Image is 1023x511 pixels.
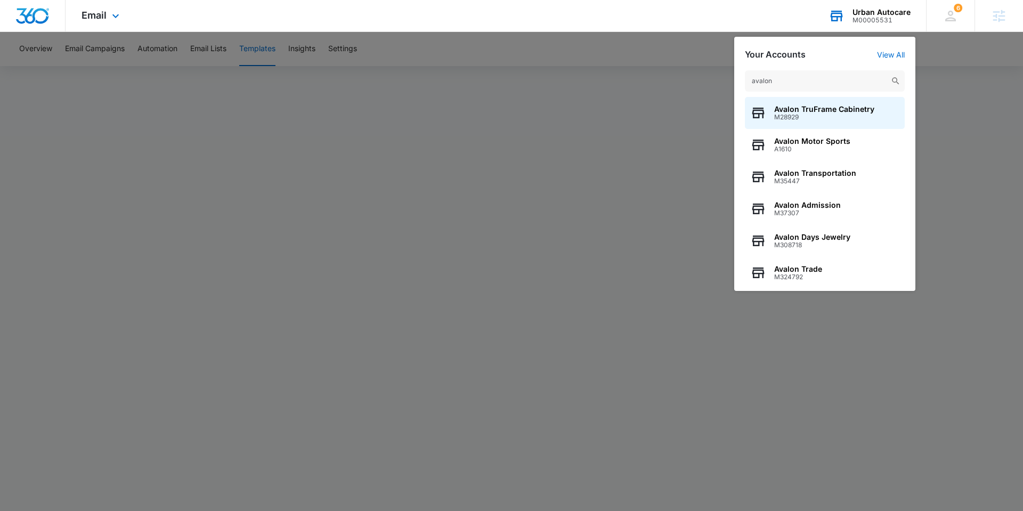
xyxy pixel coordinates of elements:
span: Avalon Admission [774,201,841,209]
div: notifications count [954,4,962,12]
button: Avalon TruFrame CabinetryM28929 [745,97,905,129]
span: Email [82,10,107,21]
span: A1610 [774,145,850,153]
span: Avalon Days Jewelry [774,233,850,241]
span: M35447 [774,177,856,185]
span: Avalon Motor Sports [774,137,850,145]
div: account id [852,17,911,24]
span: M308718 [774,241,850,249]
input: Search Accounts [745,70,905,92]
a: View All [877,50,905,59]
button: Avalon Motor SportsA1610 [745,129,905,161]
span: M37307 [774,209,841,217]
span: M324792 [774,273,822,281]
button: Avalon Days JewelryM308718 [745,225,905,257]
button: Avalon TransportationM35447 [745,161,905,193]
button: Avalon TradeM324792 [745,257,905,289]
span: 6 [954,4,962,12]
span: Avalon Transportation [774,169,856,177]
h2: Your Accounts [745,50,806,60]
span: M28929 [774,113,874,121]
span: Avalon Trade [774,265,822,273]
button: Avalon AdmissionM37307 [745,193,905,225]
div: account name [852,8,911,17]
span: Avalon TruFrame Cabinetry [774,105,874,113]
